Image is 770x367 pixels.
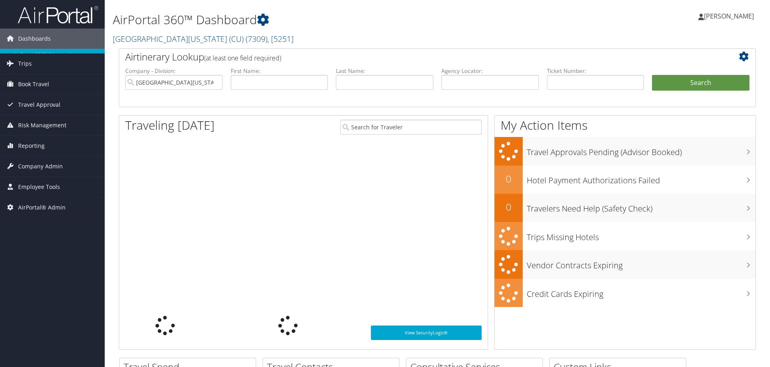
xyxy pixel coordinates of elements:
label: Last Name: [336,67,433,75]
h1: Traveling [DATE] [125,117,215,134]
label: Company - Division: [125,67,223,75]
h3: Vendor Contracts Expiring [527,256,756,271]
a: Credit Cards Expiring [495,279,756,307]
h2: 0 [495,200,523,214]
a: Travel Approvals Pending (Advisor Booked) [495,137,756,166]
h2: Airtinerary Lookup [125,50,696,64]
span: Risk Management [18,115,66,135]
label: First Name: [231,67,328,75]
input: Search for Traveler [340,120,482,135]
span: Dashboards [18,29,51,49]
h3: Travelers Need Help (Safety Check) [527,199,756,214]
h3: Trips Missing Hotels [527,228,756,243]
h3: Hotel Payment Authorizations Failed [527,171,756,186]
span: [PERSON_NAME] [704,12,754,21]
h3: Travel Approvals Pending (Advisor Booked) [527,143,756,158]
label: Ticket Number: [547,67,644,75]
span: Travel Approval [18,95,60,115]
button: Search [652,75,749,91]
a: Trips Missing Hotels [495,222,756,251]
span: Company Admin [18,156,63,176]
h1: AirPortal 360™ Dashboard [113,11,546,28]
span: Reporting [18,136,45,156]
span: Employee Tools [18,177,60,197]
h2: 0 [495,172,523,186]
a: 0Travelers Need Help (Safety Check) [495,194,756,222]
a: [GEOGRAPHIC_DATA][US_STATE] (CU) [113,33,294,44]
span: ( 7309 ) [246,33,267,44]
span: AirPortal® Admin [18,197,66,218]
a: [PERSON_NAME] [698,4,762,28]
label: Agency Locator: [441,67,539,75]
span: (at least one field required) [204,54,281,62]
h1: My Action Items [495,117,756,134]
img: airportal-logo.png [18,5,98,24]
a: View SecurityLogic® [371,326,482,340]
a: Vendor Contracts Expiring [495,250,756,279]
span: Book Travel [18,74,49,94]
h3: Credit Cards Expiring [527,284,756,300]
span: , [ 5251 ] [267,33,294,44]
a: 0Hotel Payment Authorizations Failed [495,166,756,194]
span: Trips [18,54,32,74]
